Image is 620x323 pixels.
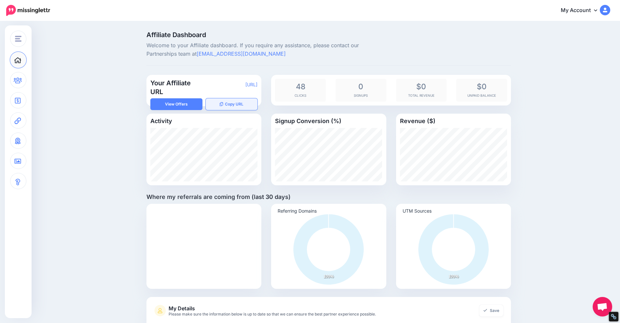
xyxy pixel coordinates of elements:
[197,50,286,57] a: [EMAIL_ADDRESS][DOMAIN_NAME]
[150,79,204,96] h3: Your Affiliate URL
[400,118,507,125] h4: Revenue ($)
[460,82,504,91] span: $0
[339,82,383,91] span: 0
[278,82,323,91] span: 48
[146,41,386,58] p: Welcome to your Affiliate dashboard. If you require any assistance, please contact our Partnershi...
[278,208,317,214] text: Referring Domains
[206,98,258,110] button: Copy URL
[456,79,507,102] div: Unpaid Balance
[169,312,445,316] span: Please make sure the information below is up to date so that we can ensure the best partner exper...
[146,193,511,201] h4: Where my referrals are coming from (last 30 days)
[396,79,447,102] div: Total Revenue
[275,118,382,125] h4: Signup Conversion (%)
[169,305,445,316] span: My Details
[245,82,257,87] a: [URL]
[479,305,503,316] a: Save
[611,314,617,320] div: Restore Info Box &#10;&#10;NoFollow Info:&#10; META-Robots NoFollow: &#09;true&#10; META-Robots N...
[15,36,21,42] img: menu.png
[593,297,612,316] a: Open chat
[6,5,50,16] img: Missinglettr
[146,32,386,38] span: Affiliate Dashboard
[150,98,202,110] a: View Offers
[336,79,386,102] div: Signups
[275,79,326,102] div: Clicks
[403,208,432,213] text: UTM Sources
[399,82,444,91] span: $0
[554,3,610,19] a: My Account
[150,118,257,125] h4: Activity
